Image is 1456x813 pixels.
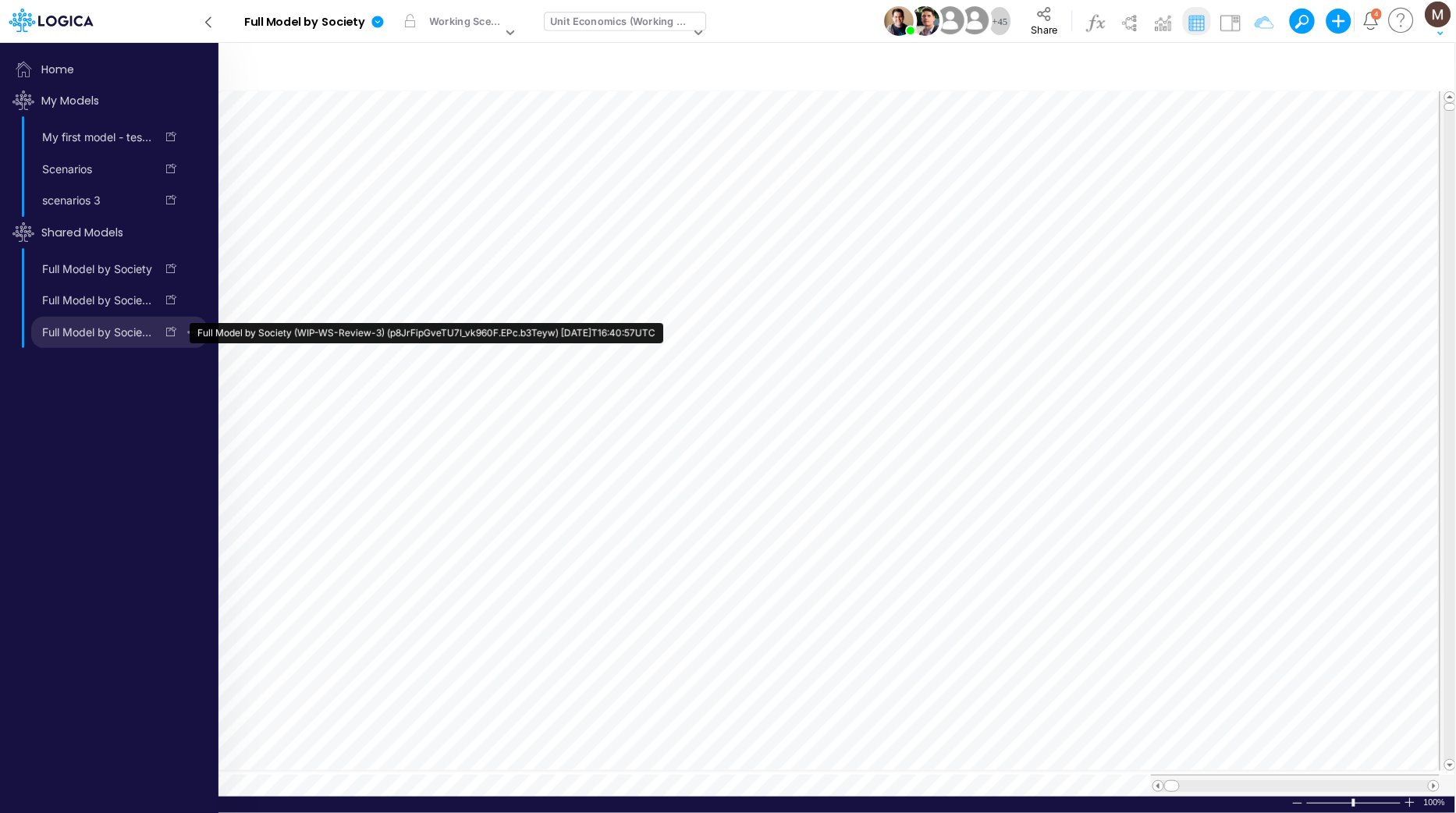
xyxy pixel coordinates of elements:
span: Home [6,54,217,85]
div: Unit Economics (Working View) [550,14,690,32]
div: Zoom [1352,799,1355,807]
span: Click to sort models list by update time order [6,85,217,116]
button: Share [1018,2,1071,41]
span: 100% [1424,797,1447,808]
a: Full Model by Society (WIP-WS-Review-3) (p8JrFipGveTU7I_vk960F.EPc.b3Teyw) [DATE]T16:40:57UTC [31,320,155,345]
a: Full Model by Society [31,257,155,282]
div: Zoom In [1404,797,1416,808]
a: Notifications [1362,12,1380,30]
div: Zoom Out [1291,797,1304,809]
input: Type a title here [14,49,1116,81]
img: User Image Icon [911,6,940,36]
div: 4 unread items [1374,10,1379,17]
div: Full Model by Society (WIP-WS-Review-3) (p8JrFipGveTU7I_vk960F.EPc.b3Teyw) [DATE]T16:40:57UTC [190,323,663,343]
img: User Image Icon [885,6,914,36]
b: Full Model by Society [244,16,365,30]
div: Zoom [1306,797,1404,808]
a: My first model - test ([PERSON_NAME] [PERSON_NAME]) [31,125,155,150]
span: Share [1032,23,1058,35]
a: scenarios 3 [31,188,155,213]
img: User Image Icon [957,3,993,38]
a: Full Model by Society (ARCHIVED) [31,288,155,313]
span: Click to sort models list by update time order [6,217,217,248]
a: Scenarios [31,157,155,182]
div: Working Scenario [430,14,502,32]
div: Zoom level [1424,797,1447,808]
img: User Image Icon [933,3,968,38]
span: + 45 [993,16,1008,27]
